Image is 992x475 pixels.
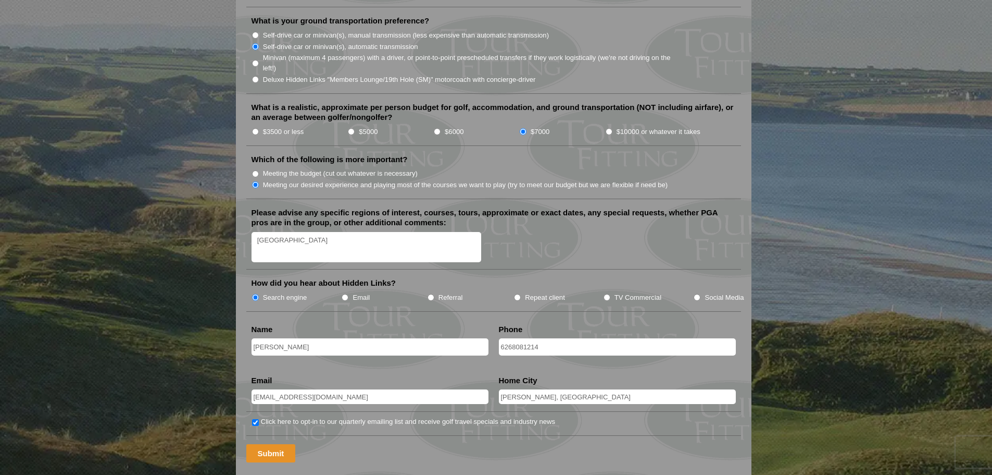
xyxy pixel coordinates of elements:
[353,293,370,303] label: Email
[263,75,536,85] label: Deluxe Hidden Links "Members Lounge/19th Hole (SM)" motorcoach with concierge-driver
[252,375,272,386] label: Email
[531,127,549,137] label: $7000
[252,16,430,26] label: What is your ground transportation preference?
[263,180,668,190] label: Meeting our desired experience and playing most of the courses we want to play (try to meet our b...
[263,53,682,73] label: Minivan (maximum 4 passengers) with a driver, or point-to-point prescheduled transfers if they wo...
[705,293,744,303] label: Social Media
[252,324,273,335] label: Name
[359,127,378,137] label: $5000
[252,154,408,165] label: Which of the following is more important?
[263,42,418,52] label: Self-drive car or minivan(s), automatic transmission
[252,102,736,123] label: What is a realistic, approximate per person budget for golf, accommodation, and ground transporta...
[263,127,304,137] label: $3500 or less
[438,293,463,303] label: Referral
[614,293,661,303] label: TV Commercial
[263,168,418,179] label: Meeting the budget (cut out whatever is necessary)
[445,127,463,137] label: $6000
[252,278,396,288] label: How did you hear about Hidden Links?
[263,293,307,303] label: Search engine
[252,232,482,263] textarea: [GEOGRAPHIC_DATA]
[263,30,549,41] label: Self-drive car or minivan(s), manual transmission (less expensive than automatic transmission)
[499,375,537,386] label: Home City
[499,324,523,335] label: Phone
[617,127,700,137] label: $10000 or whatever it takes
[252,208,736,228] label: Please advise any specific regions of interest, courses, tours, approximate or exact dates, any s...
[261,417,555,427] label: Click here to opt-in to our quarterly emailing list and receive golf travel specials and industry...
[246,444,296,462] input: Submit
[525,293,565,303] label: Repeat client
